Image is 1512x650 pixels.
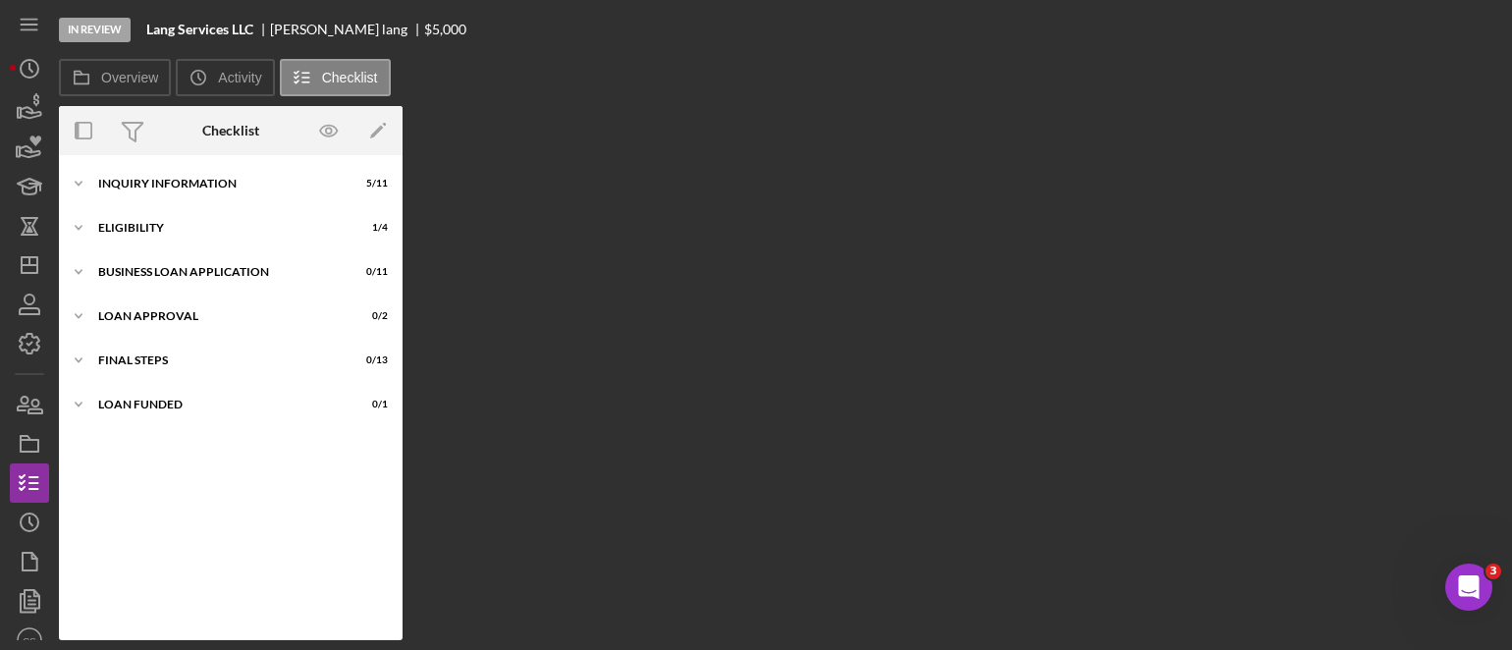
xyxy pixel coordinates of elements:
[176,59,274,96] button: Activity
[98,310,339,322] div: Loan Approval
[424,21,466,37] span: $5,000
[98,399,339,410] div: LOAN FUNDED
[1485,564,1501,579] span: 3
[352,310,388,322] div: 0 / 2
[202,123,259,138] div: Checklist
[23,635,35,646] text: CS
[352,399,388,410] div: 0 / 1
[98,354,339,366] div: Final Steps
[270,22,424,37] div: [PERSON_NAME] lang
[352,222,388,234] div: 1 / 4
[59,18,131,42] div: In Review
[352,354,388,366] div: 0 / 13
[98,178,339,190] div: INQUIRY INFORMATION
[59,59,171,96] button: Overview
[98,266,339,278] div: BUSINESS LOAN APPLICATION
[101,70,158,85] label: Overview
[146,22,253,37] b: Lang Services LLC
[352,178,388,190] div: 5 / 11
[218,70,261,85] label: Activity
[1445,564,1492,611] iframe: Intercom live chat
[352,266,388,278] div: 0 / 11
[322,70,378,85] label: Checklist
[280,59,391,96] button: Checklist
[98,222,339,234] div: Eligibility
